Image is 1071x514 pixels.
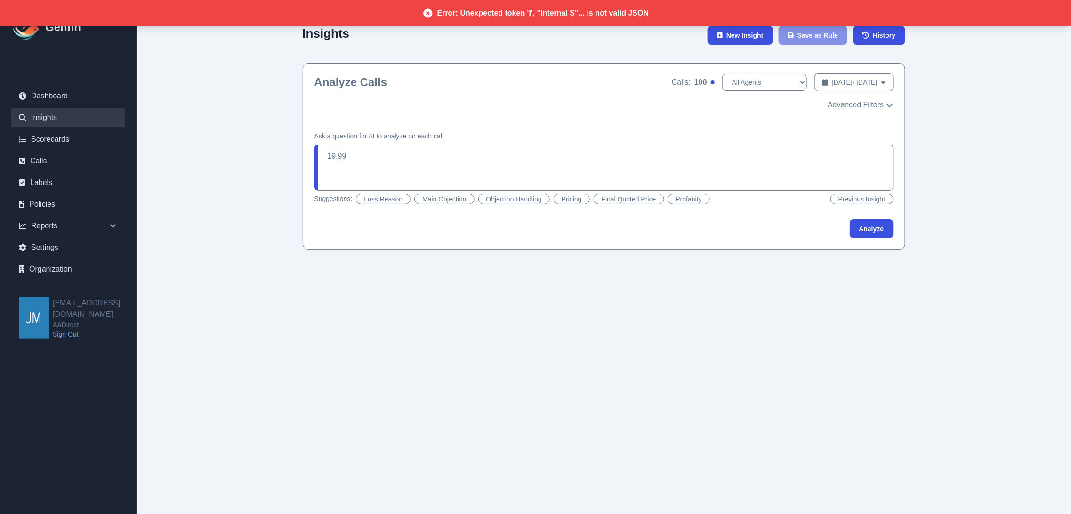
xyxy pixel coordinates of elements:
[19,297,49,339] img: jmendoza@aadirect.com
[356,194,411,204] button: Loss Reason
[594,194,664,204] button: Final Quoted Price
[53,329,137,339] a: Sign Out
[303,26,350,40] h2: Insights
[11,217,125,235] div: Reports
[814,73,894,91] button: [DATE]- [DATE]
[11,238,125,257] a: Settings
[850,219,894,238] button: Analyze
[708,26,773,45] button: New Insight
[11,260,125,279] a: Organization
[478,194,550,204] button: Objection Handling
[314,75,387,90] h2: Analyze Calls
[672,77,691,88] span: Calls:
[437,8,649,19] span: Error: Unexpected token 'I', "Internal S"... is not valid JSON
[414,194,474,204] button: Main Objection
[828,99,884,111] span: Advanced Filters
[797,31,838,40] span: Save as Rule
[830,194,894,204] button: Previous Insight
[853,26,905,45] a: History
[828,99,893,111] button: Advanced Filters
[53,320,137,329] span: AADirect
[11,152,125,170] a: Calls
[11,87,125,105] a: Dashboard
[726,31,764,40] span: New Insight
[11,130,125,149] a: Scorecards
[668,194,710,204] button: Profanity
[53,297,137,320] h2: [EMAIL_ADDRESS][DOMAIN_NAME]
[45,20,81,35] h1: Genfin
[11,195,125,214] a: Policies
[779,26,848,45] button: Save as Rule
[832,78,878,87] span: [DATE] - [DATE]
[314,194,353,204] span: Suggestions:
[11,108,125,127] a: Insights
[314,131,894,141] h4: Ask a question for AI to analyze on each call
[554,194,590,204] button: Pricing
[694,77,707,88] span: 100
[11,12,41,42] img: Logo
[873,31,895,40] span: History
[11,173,125,192] a: Labels
[314,145,894,191] textarea: To enrich screen reader interactions, please activate Accessibility in Grammarly extension settings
